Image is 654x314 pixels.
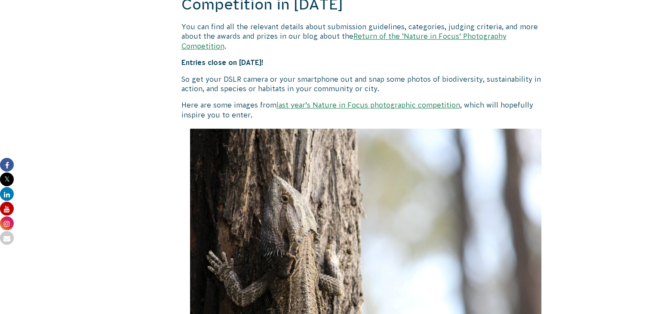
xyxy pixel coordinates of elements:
p: So get your DSLR camera or your smartphone out and snap some photos of biodiversity, sustainabili... [181,74,550,94]
a: Return of the ‘Nature in Focus’ Photography Competition [181,32,507,49]
a: last year’s Nature in Focus photographic competition [276,101,460,109]
strong: Entries close on [DATE]! [181,58,264,66]
p: You can find all the relevant details about submission guidelines, categories, judging criteria, ... [181,22,550,51]
p: Here are some images from , which will hopefully inspire you to enter. [181,100,550,120]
